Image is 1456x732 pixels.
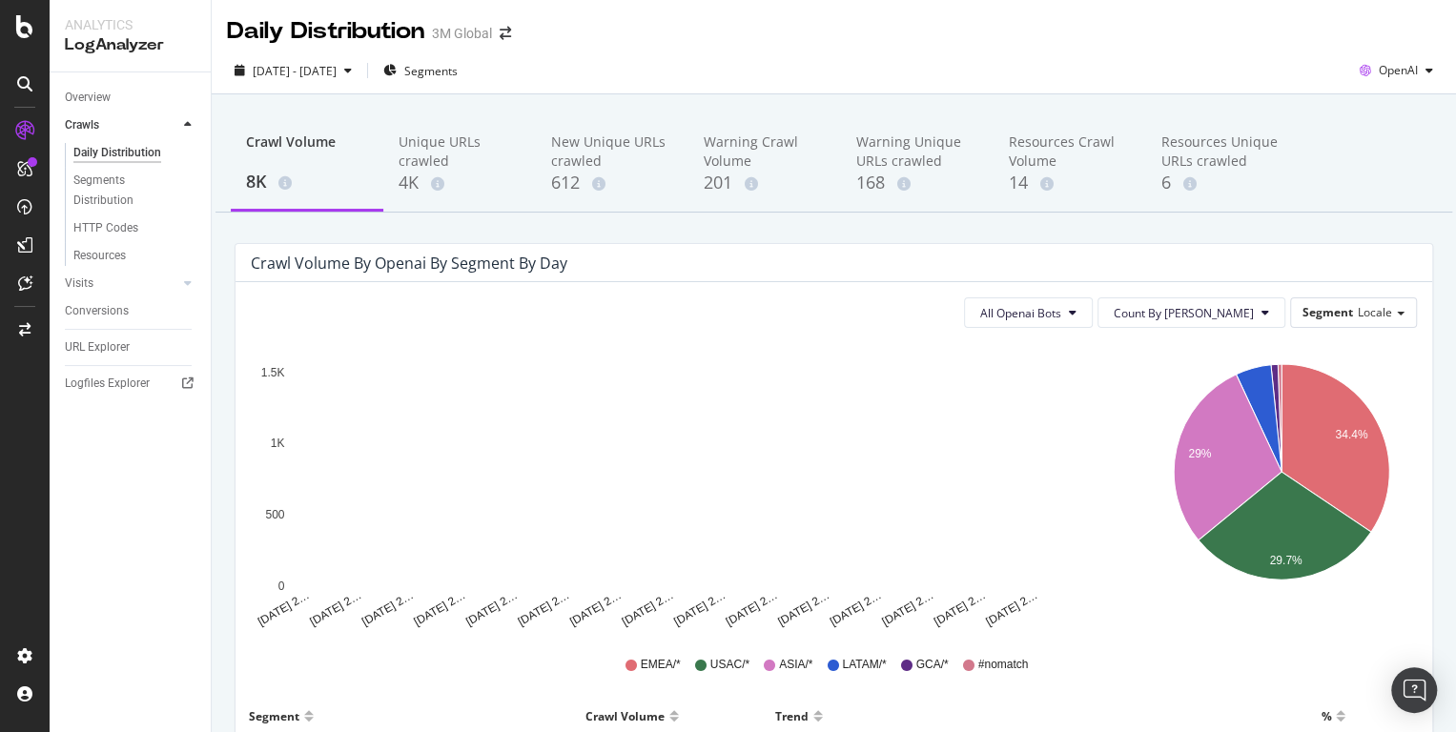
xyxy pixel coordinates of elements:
button: [DATE] - [DATE] [227,55,359,86]
div: Resources Unique URLs crawled [1161,132,1283,171]
span: Count By Day [1114,305,1254,321]
button: Segments [376,55,465,86]
div: Conversions [65,301,129,321]
a: Visits [65,274,178,294]
div: Daily Distribution [227,15,424,48]
span: USAC/* [710,657,749,673]
text: 29% [1188,447,1211,460]
span: #nomatch [978,657,1029,673]
text: 1.5K [261,366,285,379]
a: Overview [65,88,197,108]
span: Segments [404,63,458,79]
span: ASIA/* [779,657,812,673]
div: 168 [856,171,978,195]
div: 14 [1009,171,1131,195]
div: Warning Crawl Volume [704,132,826,171]
div: Warning Unique URLs crawled [856,132,978,171]
div: New Unique URLs crawled [551,132,673,171]
div: HTTP Codes [73,218,138,238]
div: Open Intercom Messenger [1391,667,1437,713]
button: All Openai Bots [964,297,1093,328]
div: Analytics [65,15,195,34]
a: Daily Distribution [73,143,197,163]
div: 4K [399,171,521,195]
div: Crawl Volume [585,701,665,731]
a: HTTP Codes [73,218,197,238]
div: Segments Distribution [73,171,179,211]
a: URL Explorer [65,337,197,357]
div: Overview [65,88,111,108]
div: 3M Global [432,24,492,43]
text: 0 [278,579,285,593]
span: Segment [1302,304,1353,320]
svg: A chart. [251,343,1118,629]
a: Conversions [65,301,197,321]
div: % [1321,701,1331,731]
div: 8K [246,170,368,194]
div: 201 [704,171,826,195]
div: Daily Distribution [73,143,161,163]
span: Locale [1358,304,1392,320]
div: Crawl Volume [246,132,368,169]
div: Logfiles Explorer [65,374,150,394]
text: 34.4% [1335,428,1367,441]
span: All Openai Bots [980,305,1061,321]
div: Resources [73,246,126,266]
svg: A chart. [1147,343,1417,629]
a: Segments Distribution [73,171,197,211]
span: [DATE] - [DATE] [253,63,337,79]
a: Crawls [65,115,178,135]
span: GCA/* [916,657,949,673]
span: LATAM/* [842,657,886,673]
a: Logfiles Explorer [65,374,197,394]
div: URL Explorer [65,337,130,357]
div: arrow-right-arrow-left [500,27,511,40]
div: Trend [775,701,809,731]
div: Crawl Volume by openai by Segment by Day [251,254,567,273]
a: Resources [73,246,197,266]
div: Crawls [65,115,99,135]
span: OpenAI [1379,62,1418,78]
div: Unique URLs crawled [399,132,521,171]
div: 612 [551,171,673,195]
text: 500 [265,508,284,521]
button: Count By [PERSON_NAME] [1097,297,1285,328]
text: 29.7% [1269,554,1302,567]
div: LogAnalyzer [65,34,195,56]
span: EMEA/* [641,657,681,673]
div: Visits [65,274,93,294]
div: 6 [1161,171,1283,195]
div: Segment [249,701,299,731]
div: Resources Crawl Volume [1009,132,1131,171]
text: 1K [271,437,285,451]
button: OpenAI [1352,55,1441,86]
